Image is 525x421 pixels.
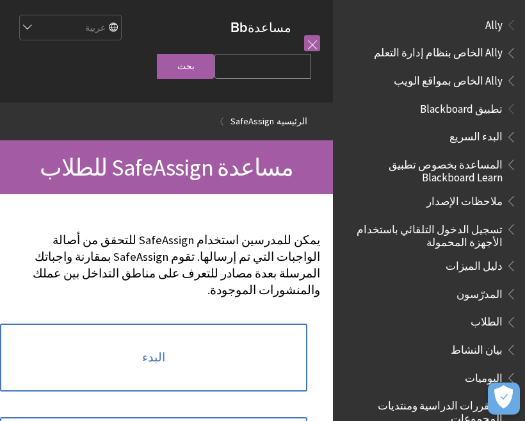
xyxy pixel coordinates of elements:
a: مساعدةBb [230,19,291,35]
input: بحث [157,54,214,79]
select: Site Language Selector [19,15,121,41]
span: المساعدة بخصوص تطبيق Blackboard Learn [348,154,503,184]
span: تسجيل الدخول التلقائي باستخدام الأجهزة المحمولة [348,219,503,249]
span: اليوميات [465,367,503,384]
span: Ally [485,14,503,31]
nav: Book outline for Anthology Ally Help [341,14,517,92]
span: مساعدة SafeAssign للطلاب [40,153,294,182]
span: دليل الميزات [446,255,503,272]
span: Ally الخاص بمواقع الويب [394,70,503,87]
span: البدء السريع [449,126,503,144]
span: تطبيق Blackboard [420,98,503,115]
span: Ally الخاص بنظام إدارة التعلم [374,42,503,60]
span: الطلاب [471,311,503,329]
a: SafeAssign [230,113,274,129]
strong: Bb [230,19,248,36]
button: فتح التفضيلات [488,383,520,415]
span: بيان النشاط [451,339,503,356]
p: يمكن للمدرسين استخدام SafeAssign للتحقق من أصالة الواجبات التي تم إرسالها. تقوم SafeAssign بمقارن... [13,232,320,299]
span: ملاحظات الإصدار [426,190,503,208]
a: الرئيسية [277,113,307,129]
span: المدرّسون [456,283,503,301]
